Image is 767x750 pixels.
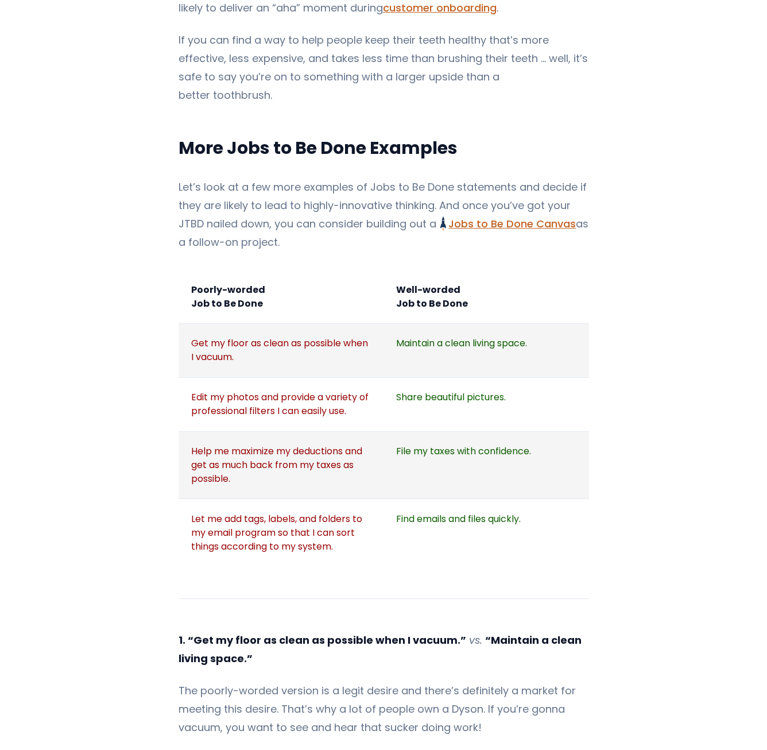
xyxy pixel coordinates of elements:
em: vs. [469,633,482,647]
td: Let me add tags, labels, and folders to my email program so that I can sort things according to m... [179,499,384,566]
p: If you can find a way to help people keep their teeth healthy that’s more effective, less expensi... [179,31,589,105]
p: The poorly-worded version is a legit desire and there’s definitely a market for meeting this desi... [179,682,589,737]
td: Get my floor as clean as possible when I vacuum. [179,324,384,378]
td: Edit my photos and provide a variety of professional filters I can easily use. [179,377,384,431]
strong: 1. “Get my floor as clean as possible when I vacuum.” [179,633,466,647]
td: Find emails and files quickly. [383,499,589,566]
p: Let’s look at a few more examples of Jobs to Be Done statements and decide if they are likely to ... [179,178,589,252]
td: File my taxes with confidence. [383,431,589,499]
a: customer onboarding [383,1,497,15]
strong: Poorly-worded Job to Be Done [191,283,265,310]
strong: Well-worded Job to Be Done [396,283,468,310]
td: Help me maximize my deductions and get as much back from my taxes as possible. [179,431,384,499]
td: Share beautiful pictures. [383,377,589,431]
td: Maintain a clean living space. [383,324,589,378]
a: Jobs to Be Done Canvas [440,217,576,231]
h2: More Jobs to Be Done Examples [179,137,589,160]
